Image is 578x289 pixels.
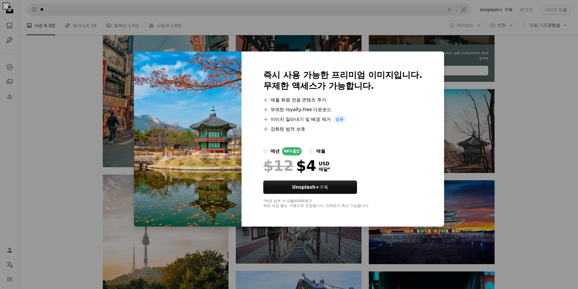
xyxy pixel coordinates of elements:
button: Unsplash+구독 [263,181,357,194]
input: 매년66%할인 [263,149,268,154]
strong: Unsplash+ [292,184,319,190]
img: premium_photo-1661886333708-877148b43ae1 [134,51,242,227]
span: $12 [263,158,294,174]
div: 매년 [271,148,280,155]
div: *매년 납부 시 선불로 $48 청구 해당 세금 별도. 자동으로 연장됩니다. 언제든지 취소 가능합니다. [263,199,422,208]
li: 이미지 잘라내기 및 배경 제거 [263,116,422,123]
div: 66% 할인 [282,147,302,155]
h2: 즉시 사용 가능한 프리미엄 이미지입니다. 무제한 액세스가 가능합니다. [263,70,422,91]
input: 매월 [309,149,314,154]
span: USD [319,161,330,167]
li: 무제한 royalty-free 다운로드 [263,106,422,113]
span: 신규 [333,116,346,123]
div: 매월 [316,148,325,155]
li: 강화된 법적 보호 [263,125,422,133]
div: $4 [263,158,316,174]
li: 매월 회원 전용 콘텐츠 추가 [263,96,422,104]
